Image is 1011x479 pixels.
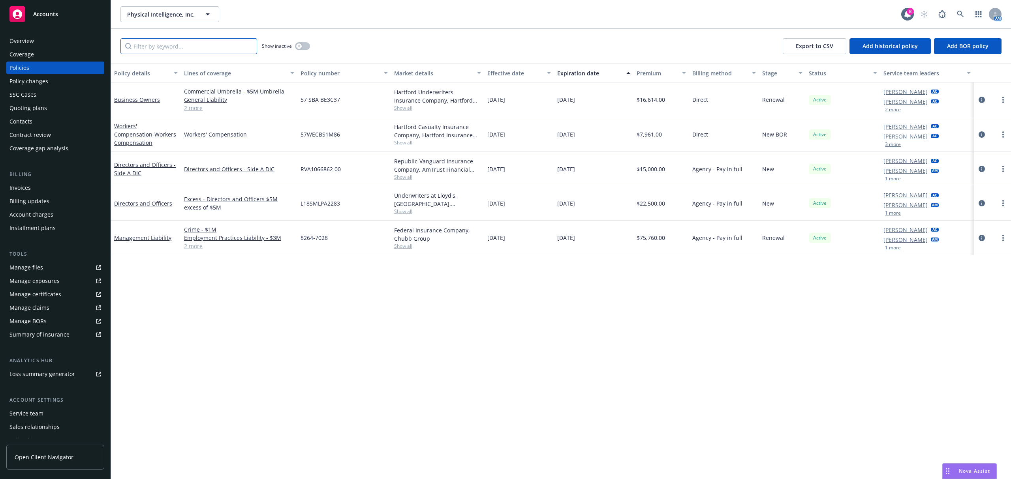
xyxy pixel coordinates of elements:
div: Account charges [9,208,53,221]
a: [PERSON_NAME] [883,236,928,244]
span: Export to CSV [796,42,833,50]
a: Business Owners [114,96,160,103]
a: circleInformation [977,233,987,243]
a: Search [953,6,968,22]
div: Manage exposures [9,275,60,287]
button: Policy number [297,64,391,82]
a: circleInformation [977,130,987,139]
div: Effective date [487,69,542,77]
div: Quoting plans [9,102,47,114]
a: more [998,198,1008,208]
a: Related accounts [6,434,104,447]
a: [PERSON_NAME] [883,122,928,131]
div: SSC Cases [9,88,36,101]
div: Billing method [692,69,747,77]
span: Nova Assist [959,468,990,474]
div: Contract review [9,129,51,141]
a: Billing updates [6,195,104,208]
span: [DATE] [487,199,505,208]
a: Account charges [6,208,104,221]
a: [PERSON_NAME] [883,167,928,175]
button: 1 more [885,176,901,181]
button: Market details [391,64,484,82]
span: Show all [394,174,481,180]
span: New BOR [762,130,787,138]
div: Analytics hub [6,357,104,365]
a: Manage exposures [6,275,104,287]
span: New [762,199,774,208]
span: $22,500.00 [637,199,665,208]
a: Sales relationships [6,421,104,433]
span: Add BOR policy [947,42,988,50]
span: Renewal [762,234,785,242]
span: Accounts [33,11,58,17]
button: 2 more [885,107,901,112]
a: Switch app [971,6,987,22]
a: Invoices [6,181,104,194]
span: [DATE] [487,165,505,173]
a: [PERSON_NAME] [883,157,928,165]
a: circleInformation [977,95,987,105]
a: Commercial Umbrella - $5M Umbrella [184,87,294,95]
div: Manage files [9,261,43,274]
button: Policy details [111,64,181,82]
div: Market details [394,69,472,77]
a: Policies [6,62,104,74]
a: Start snowing [916,6,932,22]
span: Show all [394,105,481,111]
span: Active [812,234,828,241]
a: Loss summary generator [6,368,104,380]
button: Nova Assist [942,463,997,479]
div: Manage certificates [9,288,61,301]
div: Policy changes [9,75,48,88]
a: more [998,130,1008,139]
a: Coverage gap analysis [6,142,104,155]
span: [DATE] [557,165,575,173]
span: 57WECBS1M86 [301,130,340,138]
div: Policy number [301,69,379,77]
div: Overview [9,35,34,47]
button: Billing method [689,64,759,82]
a: Management Liability [114,234,171,241]
a: Policy changes [6,75,104,88]
span: [DATE] [557,199,575,208]
span: $16,614.00 [637,95,665,104]
span: [DATE] [487,130,505,138]
div: Hartford Casualty Insurance Company, Hartford Insurance Group [394,123,481,139]
a: [PERSON_NAME] [883,191,928,199]
div: Summary of insurance [9,328,70,341]
div: Republic-Vanguard Insurance Company, AmTrust Financial Services [394,157,481,174]
button: Status [806,64,880,82]
div: Manage BORs [9,315,47,327]
div: Policy details [114,69,169,77]
a: more [998,164,1008,174]
a: Workers' Compensation [184,130,294,138]
span: Add historical policy [863,42,918,50]
a: Directors and Officers - Side A DIC [114,161,176,177]
div: Service team [9,407,43,420]
div: Tools [6,250,104,258]
button: Expiration date [554,64,633,82]
a: Coverage [6,48,104,61]
a: more [998,233,1008,243]
div: Coverage gap analysis [9,142,68,155]
span: [DATE] [557,234,575,242]
button: 1 more [885,211,901,215]
span: 57 SBA BE3C37 [301,95,340,104]
a: Contract review [6,129,104,141]
div: Installment plans [9,222,56,234]
button: Lines of coverage [181,64,297,82]
span: 8264-7028 [301,234,328,242]
div: Policies [9,62,29,74]
a: General Liability [184,95,294,104]
a: Installment plans [6,222,104,234]
div: Account settings [6,396,104,404]
span: Direct [692,130,708,138]
a: circleInformation [977,198,987,208]
div: Billing updates [9,195,49,208]
a: Workers' Compensation [114,122,176,146]
a: [PERSON_NAME] [883,201,928,209]
span: Active [812,131,828,138]
a: circleInformation [977,164,987,174]
button: Export to CSV [783,38,846,54]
